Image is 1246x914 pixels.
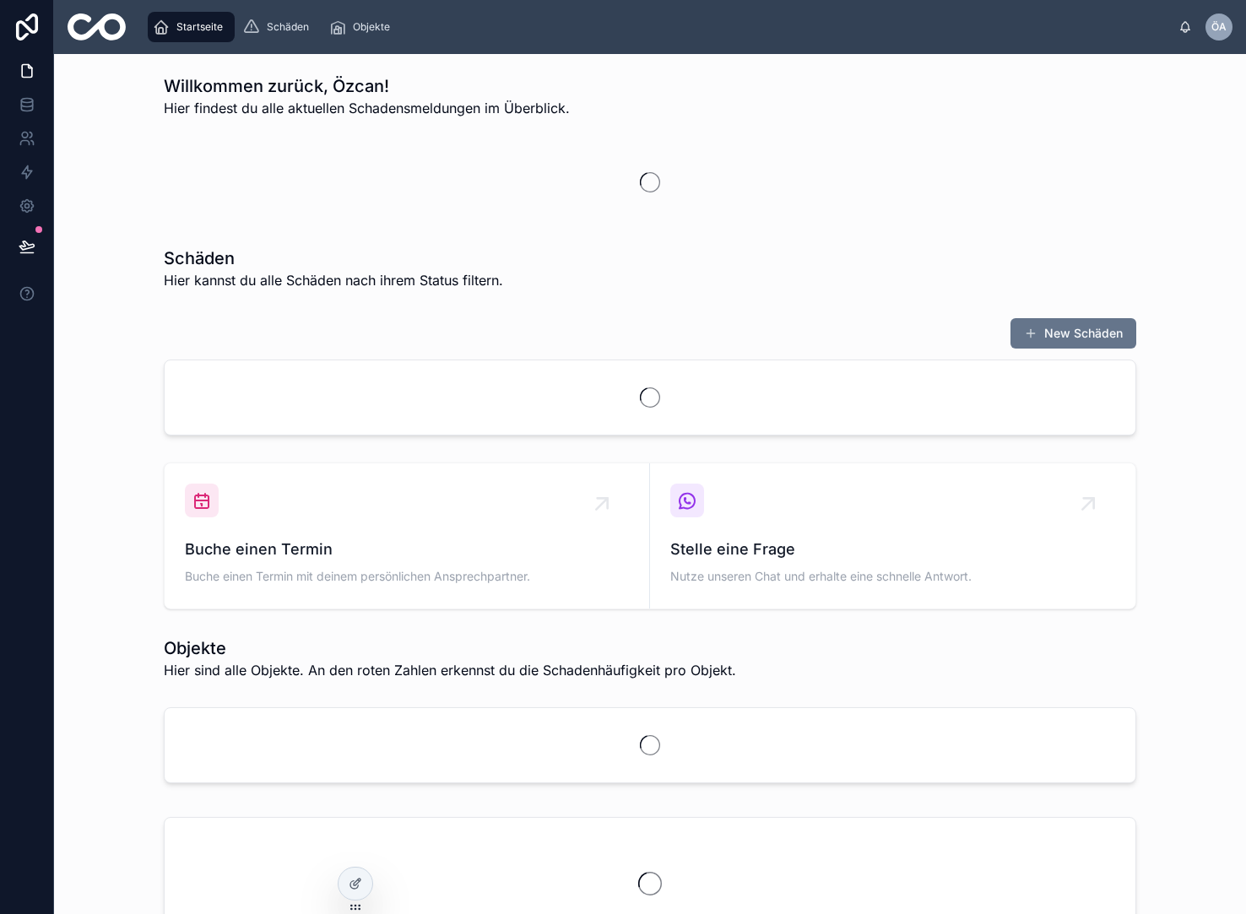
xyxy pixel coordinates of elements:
[164,98,570,118] span: Hier findest du alle aktuellen Schadensmeldungen im Überblick.
[164,636,736,660] h1: Objekte
[353,20,390,34] span: Objekte
[164,74,570,98] h1: Willkommen zurück, Özcan!
[139,8,1178,46] div: scrollable content
[148,12,235,42] a: Startseite
[164,660,736,680] span: Hier sind alle Objekte. An den roten Zahlen erkennst du die Schadenhäufigkeit pro Objekt.
[324,12,402,42] a: Objekte
[650,463,1135,608] a: Stelle eine FrageNutze unseren Chat und erhalte eine schnelle Antwort.
[164,270,503,290] span: Hier kannst du alle Schäden nach ihrem Status filtern.
[165,463,650,608] a: Buche einen TerminBuche einen Termin mit deinem persönlichen Ansprechpartner.
[670,568,1115,585] span: Nutze unseren Chat und erhalte eine schnelle Antwort.
[176,20,223,34] span: Startseite
[1211,20,1227,34] span: ÖA
[185,568,629,585] span: Buche einen Termin mit deinem persönlichen Ansprechpartner.
[1010,318,1136,349] button: New Schäden
[185,538,629,561] span: Buche einen Termin
[68,14,126,41] img: App logo
[670,538,1115,561] span: Stelle eine Frage
[164,246,503,270] h1: Schäden
[238,12,321,42] a: Schäden
[267,20,309,34] span: Schäden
